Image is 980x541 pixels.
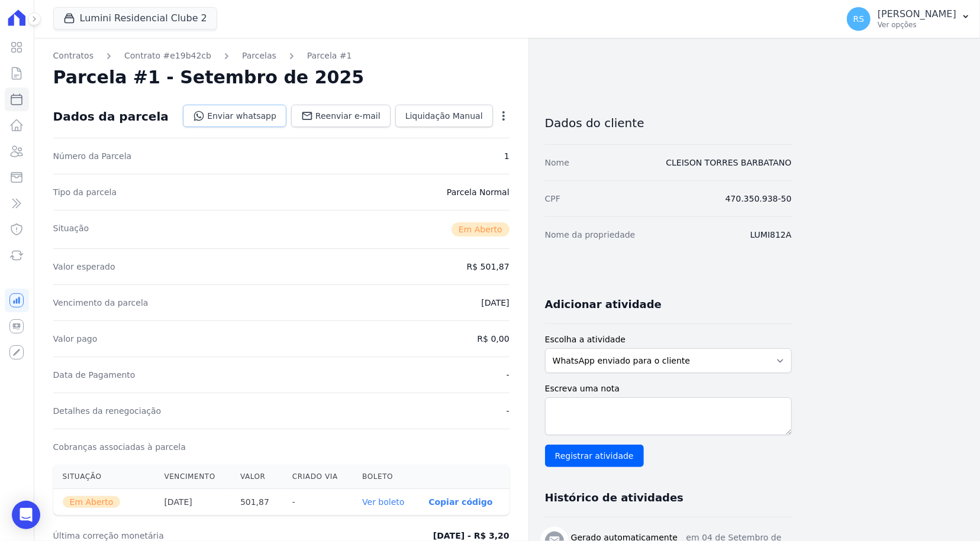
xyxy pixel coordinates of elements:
th: - [283,489,353,516]
th: Situação [53,465,155,489]
nav: Breadcrumb [53,50,510,62]
button: RS [PERSON_NAME] Ver opções [837,2,980,35]
h3: Dados do cliente [545,116,792,130]
dt: Vencimento da parcela [53,297,149,309]
th: Valor [231,465,283,489]
div: Dados da parcela [53,109,169,124]
a: Contratos [53,50,94,62]
dd: [DATE] [481,297,509,309]
span: Liquidação Manual [405,110,483,122]
button: Lumini Residencial Clube 2 [53,7,217,30]
button: Copiar código [428,497,492,507]
dt: Situação [53,222,89,237]
a: Parcela #1 [307,50,352,62]
h3: Adicionar atividade [545,297,662,312]
a: Reenviar e-mail [291,105,391,127]
dd: - [507,369,510,381]
dt: Valor pago [53,333,98,345]
dd: 470.350.938-50 [726,193,792,205]
dd: Parcela Normal [447,186,510,198]
a: Enviar whatsapp [183,105,286,127]
th: Criado via [283,465,353,489]
h3: Histórico de atividades [545,491,684,505]
dd: R$ 0,00 [477,333,509,345]
label: Escolha a atividade [545,333,792,346]
a: Contrato #e19b42cb [124,50,211,62]
dt: Nome [545,157,569,169]
a: Ver boleto [362,497,404,507]
span: Em Aberto [452,222,510,237]
a: Liquidação Manual [395,105,493,127]
dt: Cobranças associadas à parcela [53,441,186,453]
th: [DATE] [154,489,231,516]
span: Em Aberto [63,496,121,508]
h2: Parcela #1 - Setembro de 2025 [53,67,365,88]
span: Reenviar e-mail [315,110,381,122]
th: 501,87 [231,489,283,516]
dt: Data de Pagamento [53,369,136,381]
dt: Número da Parcela [53,150,132,162]
p: [PERSON_NAME] [878,8,956,20]
dt: Valor esperado [53,261,115,273]
a: Parcelas [242,50,276,62]
dt: Nome da propriedade [545,229,636,241]
th: Boleto [353,465,419,489]
span: RS [853,15,865,23]
div: Open Intercom Messenger [12,501,40,529]
dt: Tipo da parcela [53,186,117,198]
dd: - [507,405,510,417]
label: Escreva uma nota [545,383,792,395]
dd: 1 [504,150,510,162]
th: Vencimento [154,465,231,489]
dd: R$ 501,87 [467,261,510,273]
p: Ver opções [878,20,956,30]
dt: CPF [545,193,560,205]
dd: LUMI812A [750,229,792,241]
dt: Detalhes da renegociação [53,405,162,417]
input: Registrar atividade [545,445,644,467]
a: CLEISON TORRES BARBATANO [666,158,791,167]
